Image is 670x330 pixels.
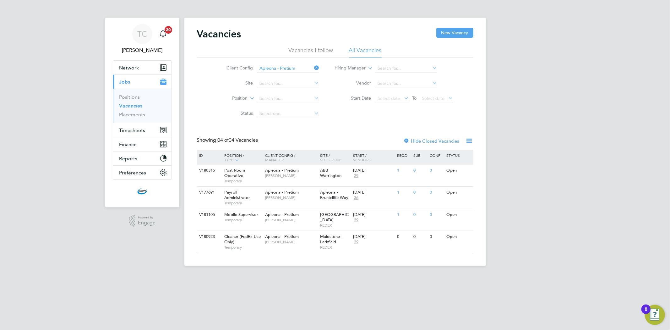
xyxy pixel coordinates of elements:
span: 39 [353,217,359,223]
button: Jobs [113,75,172,89]
span: Temporary [224,201,262,206]
span: FEDEX [320,245,350,250]
img: cbwstaffingsolutions-logo-retina.png [137,186,147,196]
button: Preferences [113,166,172,179]
span: [PERSON_NAME] [265,217,317,223]
span: 39 [353,173,359,179]
label: Status [217,110,253,116]
span: Tom Cheek [113,47,172,54]
div: [DATE] [353,190,394,195]
span: Cleaner (FedEx Use Only) [224,234,261,245]
div: Conf [428,150,445,161]
span: Select date [378,96,400,101]
span: Select date [422,96,444,101]
span: Vendors [353,157,371,162]
input: Search for... [375,79,437,88]
input: Select one [257,109,319,118]
span: Temporary [224,245,262,250]
div: Open [445,231,472,243]
div: 0 [412,165,428,176]
span: Apleona - Bruntcliffe Way [320,190,348,200]
li: All Vacancies [349,47,382,58]
span: [PERSON_NAME] [265,195,317,200]
span: Preferences [119,170,146,176]
input: Search for... [257,64,319,73]
span: Type [224,157,233,162]
div: V180923 [198,231,220,243]
span: TC [137,30,147,38]
span: Manager [265,157,284,162]
button: Reports [113,151,172,165]
a: 20 [157,24,169,44]
a: Placements [119,112,145,118]
button: Open Resource Center, 8 new notifications [645,305,665,325]
label: Site [217,80,253,86]
input: Search for... [257,79,319,88]
label: Hide Closed Vacancies [404,138,460,144]
a: Go to home page [113,186,172,196]
span: FEDEX [320,223,350,228]
div: [DATE] [353,168,394,173]
div: 1 [395,165,412,176]
button: New Vacancy [436,28,473,38]
div: Showing [197,137,259,144]
div: Start / [351,150,395,165]
a: Vacancies [119,103,143,109]
div: 0 [412,231,428,243]
span: Network [119,65,139,71]
div: 0 [428,187,445,198]
span: Jobs [119,79,130,85]
div: 1 [395,209,412,221]
div: 0 [428,209,445,221]
span: Maidstone - Larkfield [320,234,342,245]
label: Hiring Manager [330,65,366,71]
label: Vendor [335,80,371,86]
nav: Main navigation [105,18,179,207]
span: Site Group [320,157,341,162]
label: Position [211,95,248,102]
div: V177691 [198,187,220,198]
span: 20 [165,26,172,34]
span: Powered by [138,215,155,220]
span: Mobile Supervisor [224,212,258,217]
button: Finance [113,137,172,151]
span: Finance [119,141,137,147]
div: Open [445,187,472,198]
div: V180315 [198,165,220,176]
div: V181105 [198,209,220,221]
span: Apleona - Pretium [265,190,299,195]
div: [DATE] [353,234,394,239]
span: 04 of [218,137,229,143]
span: Temporary [224,179,262,184]
div: 0 [412,187,428,198]
button: Network [113,61,172,74]
span: Timesheets [119,127,145,133]
span: Engage [138,220,155,226]
h2: Vacancies [197,28,241,40]
a: TC[PERSON_NAME] [113,24,172,54]
div: 0 [395,231,412,243]
div: Client Config / [264,150,319,165]
div: Reqd [395,150,412,161]
div: 8 [645,309,647,317]
span: ABB Warrington [320,168,341,178]
span: Payroll Administrator [224,190,250,200]
div: Open [445,165,472,176]
span: [GEOGRAPHIC_DATA] [320,212,349,223]
div: Jobs [113,89,172,123]
div: 0 [412,209,428,221]
div: [DATE] [353,212,394,217]
div: 0 [428,165,445,176]
span: Post Room Operative [224,168,245,178]
label: Client Config [217,65,253,71]
div: Status [445,150,472,161]
span: 36 [353,195,359,201]
div: 1 [395,187,412,198]
input: Search for... [257,94,319,103]
span: [PERSON_NAME] [265,173,317,178]
div: 0 [428,231,445,243]
div: ID [198,150,220,161]
span: [PERSON_NAME] [265,239,317,245]
span: To [410,94,418,102]
label: Start Date [335,95,371,101]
